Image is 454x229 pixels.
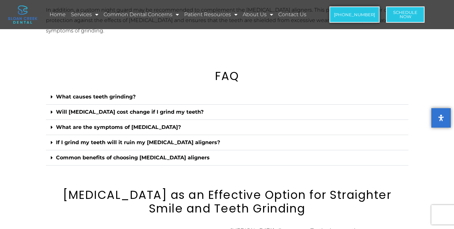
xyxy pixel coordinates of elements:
[56,139,220,145] a: If I grind my teeth will it ruin my [MEDICAL_DATA] aligners?
[46,89,408,105] div: What causes teeth grinding?
[70,7,99,22] a: Services
[56,124,181,130] a: What are the symptoms of [MEDICAL_DATA]?
[46,105,408,120] div: Will [MEDICAL_DATA] cost change if I grind my teeth?
[277,7,307,22] a: Contact Us
[46,188,408,215] h2: [MEDICAL_DATA] as an Effective Option for Straighter Smile and Teeth Grinding
[386,6,425,23] a: ScheduleNow
[431,108,451,128] button: Open Accessibility Panel
[46,150,408,166] div: Common benefits of choosing [MEDICAL_DATA] aligners
[183,7,238,22] a: Patient Resources
[46,135,408,150] div: If I grind my teeth will it ruin my [MEDICAL_DATA] aligners?
[103,7,180,22] a: Common Dental Concerns
[329,6,380,23] a: [PHONE_NUMBER]
[46,120,408,135] div: What are the symptoms of [MEDICAL_DATA]?
[46,69,408,83] h2: FAQ
[334,13,375,17] span: [PHONE_NUMBER]
[8,6,37,24] img: logo
[49,7,311,22] nav: Menu
[56,155,210,161] a: Common benefits of choosing [MEDICAL_DATA] aligners
[49,7,67,22] a: Home
[56,94,136,100] a: What causes teeth grinding?
[56,109,204,115] a: Will [MEDICAL_DATA] cost change if I grind my teeth?
[242,7,274,22] a: About Us
[393,10,417,19] span: Schedule Now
